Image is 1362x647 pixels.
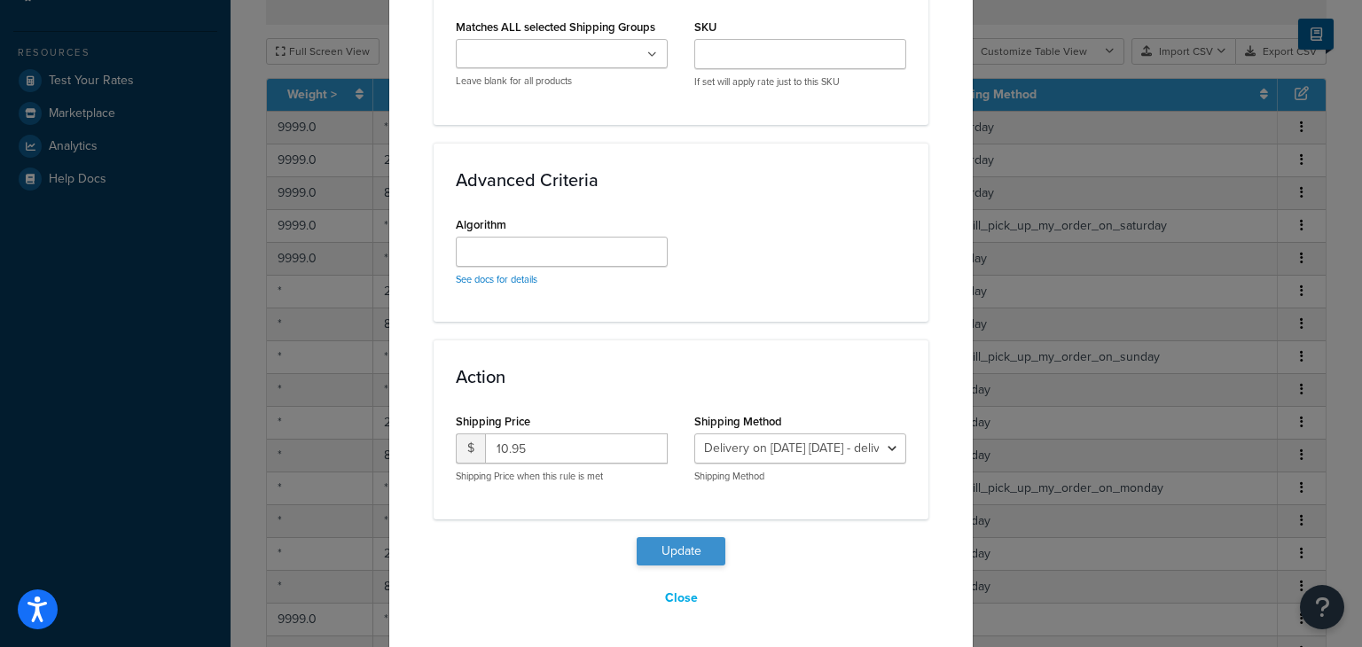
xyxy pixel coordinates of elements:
p: Shipping Method [694,470,906,483]
p: Shipping Price when this rule is met [456,470,668,483]
button: Update [637,537,725,565]
label: Algorithm [456,218,506,231]
button: Close [654,583,709,613]
h3: Advanced Criteria [456,170,906,190]
label: Shipping Price [456,415,530,428]
h3: Action [456,367,906,386]
label: Shipping Method [694,415,782,428]
label: SKU [694,20,716,34]
label: Matches ALL selected Shipping Groups [456,20,655,34]
p: Leave blank for all products [456,74,668,88]
span: $ [456,433,485,464]
p: If set will apply rate just to this SKU [694,75,906,89]
a: See docs for details [456,272,537,286]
